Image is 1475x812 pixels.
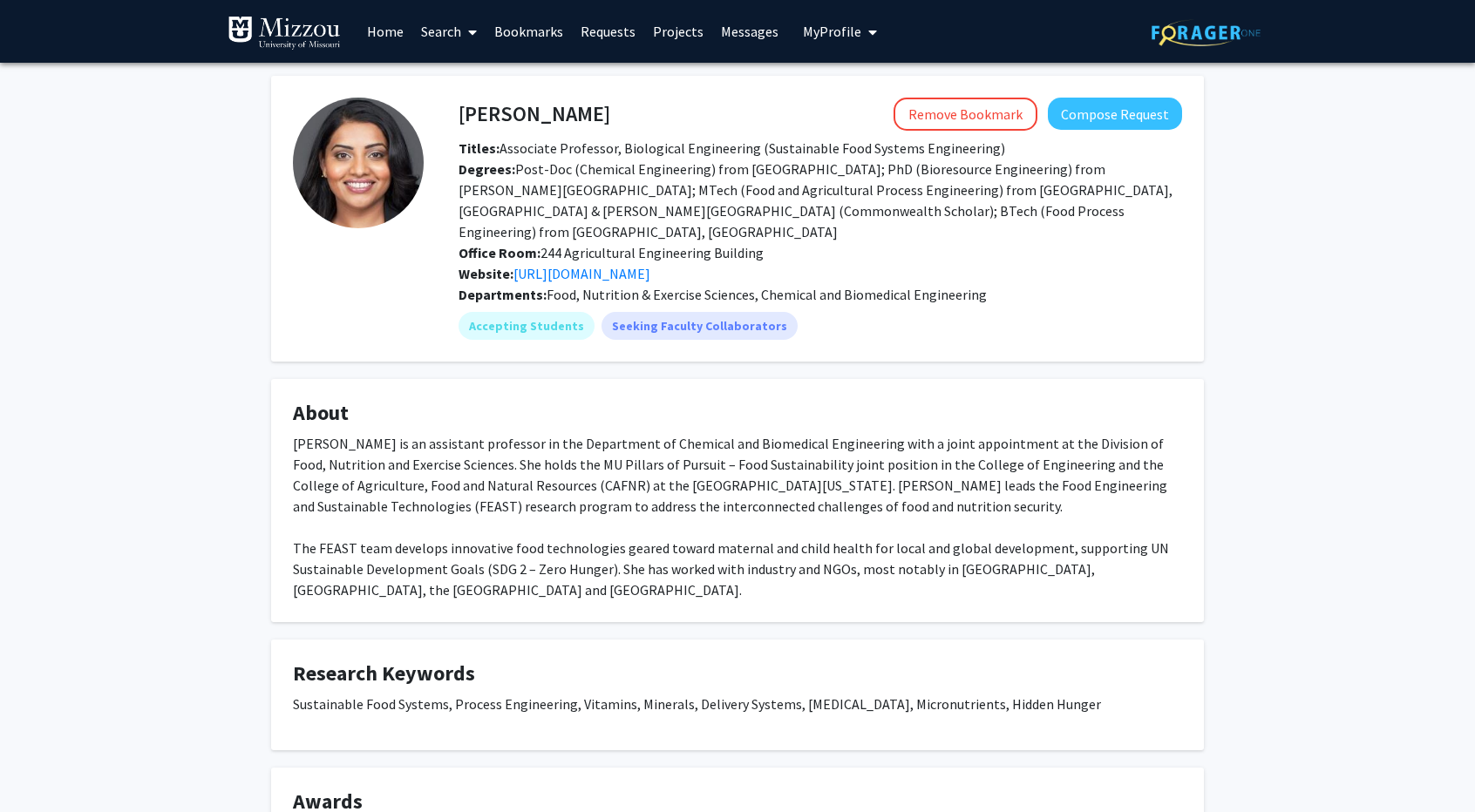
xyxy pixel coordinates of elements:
b: Degrees: [459,160,515,178]
a: Opens in a new tab [513,265,650,282]
a: Messages [712,1,787,62]
span: My Profile [803,23,861,40]
mat-chip: Seeking Faculty Collaborators [602,312,798,340]
img: Profile Picture [293,98,424,228]
b: Website: [459,265,513,282]
a: Projects [644,1,712,62]
a: Requests [572,1,644,62]
a: Bookmarks [486,1,572,62]
b: Titles: [459,139,500,157]
mat-chip: Accepting Students [459,312,595,340]
h4: [PERSON_NAME] [459,98,610,130]
span: Food, Nutrition & Exercise Sciences, Chemical and Biomedical Engineering [547,286,987,303]
h4: About [293,401,1182,426]
b: Office Room: [459,244,540,261]
h4: Research Keywords [293,661,1182,687]
img: University of Missouri Logo [228,16,341,51]
button: Remove Bookmark [894,98,1037,131]
a: Home [358,1,412,62]
button: Compose Request to Kiruba Krishnaswamy [1048,98,1182,130]
span: Post-Doc (Chemical Engineering) from [GEOGRAPHIC_DATA]; PhD (Bioresource Engineering) from [PERSO... [459,160,1173,240]
span: 244 Agricultural Engineering Building [459,244,764,261]
iframe: Chat [13,734,74,799]
span: Associate Professor, Biological Engineering (Sustainable Food Systems Engineering) [459,139,1005,157]
p: Sustainable Food Systems, Process Engineering, Vitamins, Minerals, Delivery Systems, [MEDICAL_DAT... [293,694,1182,714]
b: Departments: [459,286,547,303]
div: [PERSON_NAME] is an assistant professor in the Department of Chemical and Biomedical Engineering ... [293,433,1182,600]
a: Search [412,1,486,62]
img: ForagerOne Logo [1152,19,1261,46]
